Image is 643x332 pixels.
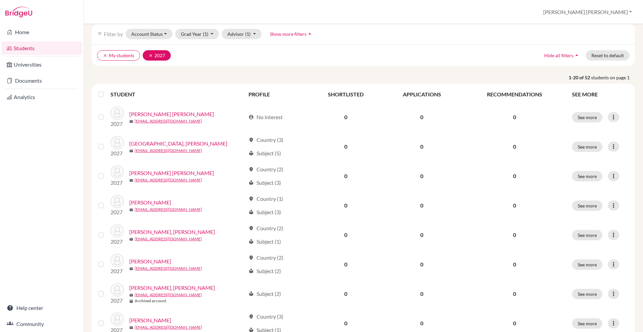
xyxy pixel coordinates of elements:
[572,318,602,329] button: See more
[129,198,171,206] a: [PERSON_NAME]
[383,220,461,250] td: 0
[111,208,124,216] p: 2027
[248,180,254,185] span: local_library
[135,265,202,271] a: [EMAIL_ADDRESS][DOMAIN_NAME]
[248,238,281,246] div: Subject (1)
[129,284,215,292] a: [PERSON_NAME], [PERSON_NAME]
[111,238,124,246] p: 2027
[248,195,283,203] div: Country (1)
[248,291,254,297] span: local_library
[248,313,283,321] div: Country (3)
[129,149,133,153] span: mail
[111,86,244,102] th: STUDENT
[111,106,124,120] img: Alcantara, Aaron Raphael
[129,299,133,303] span: inventory_2
[248,267,281,275] div: Subject (2)
[148,53,153,58] i: clear
[111,149,124,157] p: 2027
[111,224,124,238] img: Cajayon, Carlitos Zacharis
[129,267,133,271] span: mail
[383,102,461,132] td: 0
[129,178,133,182] span: mail
[248,179,281,187] div: Subject (3)
[135,118,202,124] a: [EMAIL_ADDRESS][DOMAIN_NAME]
[248,239,254,244] span: local_library
[309,161,383,191] td: 0
[309,86,383,102] th: SHORTLISTED
[111,254,124,267] img: Carpio, Matthew Allan
[248,137,254,143] span: location_on
[572,259,602,270] button: See more
[544,53,573,58] span: Hide all filters
[383,132,461,161] td: 0
[135,324,202,330] a: [EMAIL_ADDRESS][DOMAIN_NAME]
[465,143,564,151] p: 0
[248,254,283,262] div: Country (2)
[111,136,124,149] img: Belo, Portia Jean
[569,74,591,81] strong: 1-20 of 52
[572,289,602,299] button: See more
[129,169,214,177] a: [PERSON_NAME] [PERSON_NAME]
[309,191,383,220] td: 0
[540,6,635,18] button: [PERSON_NAME] [PERSON_NAME]
[111,179,124,187] p: 2027
[175,29,219,39] button: Grad Year(1)
[309,279,383,309] td: 0
[1,317,82,331] a: Community
[572,230,602,240] button: See more
[383,161,461,191] td: 0
[135,236,202,242] a: [EMAIL_ADDRESS][DOMAIN_NAME]
[383,279,461,309] td: 0
[465,290,564,298] p: 0
[129,228,215,236] a: [PERSON_NAME], [PERSON_NAME]
[461,86,568,102] th: RECOMMENDATIONS
[591,74,635,81] span: students on page 1
[248,165,283,173] div: Country (2)
[248,210,254,215] span: local_library
[111,313,124,326] img: Conde, Luis Miguel
[104,31,123,37] span: Filter by
[129,293,133,297] span: mail
[465,172,564,180] p: 0
[1,301,82,315] a: Help center
[135,177,202,183] a: [EMAIL_ADDRESS][DOMAIN_NAME]
[129,208,133,212] span: mail
[465,260,564,268] p: 0
[129,140,227,148] a: [GEOGRAPHIC_DATA], [PERSON_NAME]
[573,52,580,59] i: arrow_drop_up
[5,7,32,17] img: Bridge-U
[309,132,383,161] td: 0
[572,200,602,211] button: See more
[97,50,140,61] button: clearMy students
[248,268,254,274] span: local_library
[135,298,166,304] b: Archived account
[248,167,254,172] span: location_on
[203,31,208,37] span: (1)
[264,29,319,39] button: Show more filtersarrow_drop_up
[111,297,124,305] p: 2027
[135,206,202,213] a: [EMAIL_ADDRESS][DOMAIN_NAME]
[465,113,564,121] p: 0
[245,31,251,37] span: (1)
[1,90,82,104] a: Analytics
[306,30,313,37] i: arrow_drop_up
[111,195,124,208] img: Bunagan, Regina Juris
[539,50,586,61] button: Hide all filtersarrow_drop_up
[586,50,630,61] button: Reset to default
[129,326,133,330] span: mail
[465,319,564,327] p: 0
[270,31,306,37] span: Show more filters
[135,148,202,154] a: [EMAIL_ADDRESS][DOMAIN_NAME]
[383,191,461,220] td: 0
[129,110,214,118] a: [PERSON_NAME] [PERSON_NAME]
[248,136,283,144] div: Country (3)
[111,267,124,275] p: 2027
[248,114,254,120] span: account_circle
[309,102,383,132] td: 0
[97,31,102,36] i: filter_list
[248,113,283,121] div: No interest
[465,201,564,210] p: 0
[222,29,262,39] button: Advisor(1)
[1,58,82,71] a: Universities
[248,224,283,232] div: Country (2)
